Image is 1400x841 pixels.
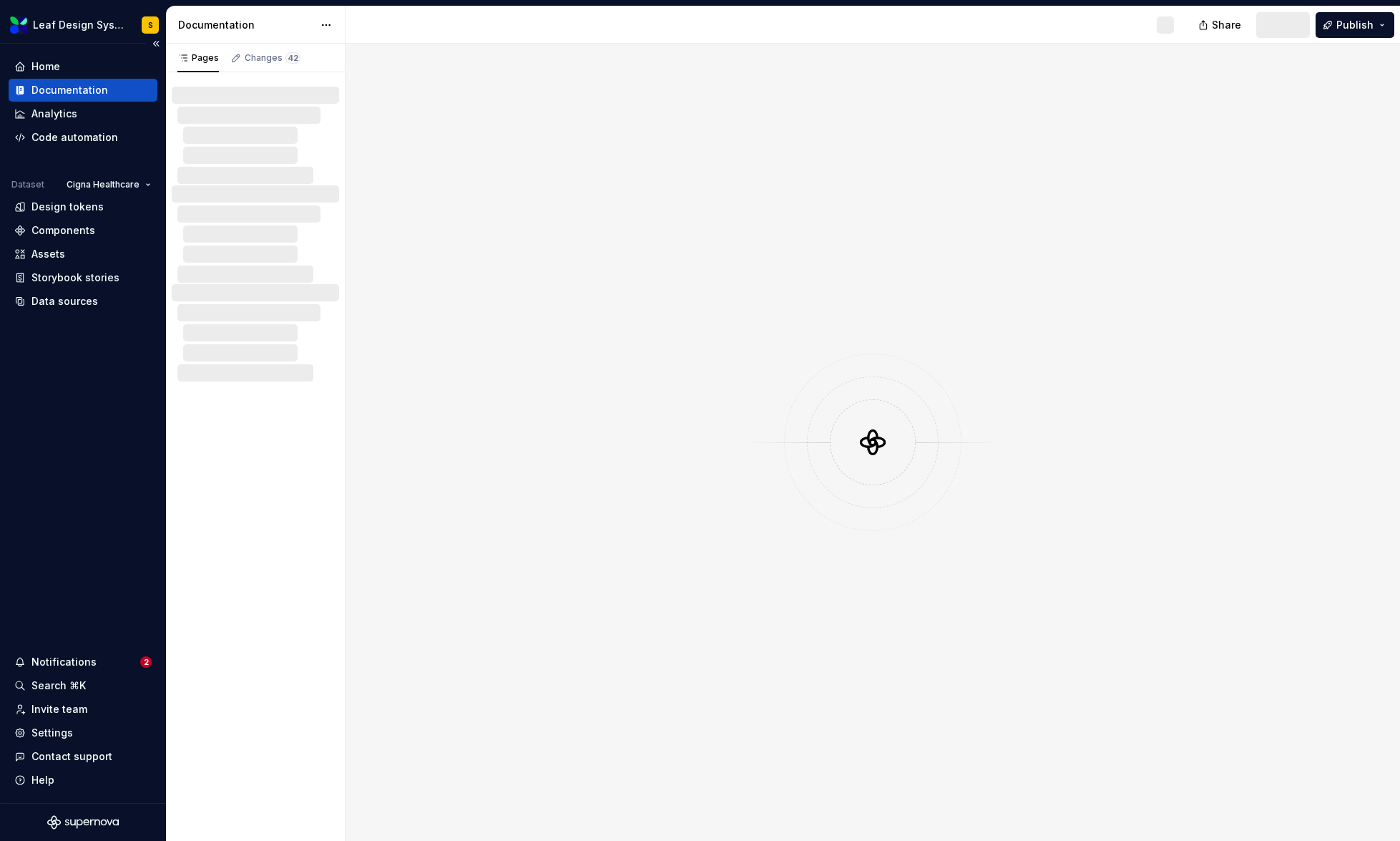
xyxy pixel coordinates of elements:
[31,749,112,764] div: Contact support
[31,702,87,716] div: Invite team
[31,773,54,787] div: Help
[1316,12,1394,38] button: Publish
[140,656,152,668] span: 2
[9,79,157,102] a: Documentation
[9,674,157,697] button: Search ⌘K
[9,745,157,768] button: Contact support
[285,52,300,64] span: 42
[9,243,157,266] a: Assets
[148,19,153,31] div: S
[31,271,119,285] div: Storybook stories
[9,290,157,313] a: Data sources
[9,266,157,289] a: Storybook stories
[9,126,157,149] a: Code automation
[9,102,157,125] a: Analytics
[3,9,163,40] button: Leaf Design SystemS
[31,130,118,145] div: Code automation
[1336,18,1374,32] span: Publish
[178,18,313,32] div: Documentation
[11,179,44,190] div: Dataset
[47,815,119,830] svg: Supernova Logo
[9,769,157,792] button: Help
[60,175,157,195] button: Cigna Healthcare
[10,16,27,34] img: 6e787e26-f4c0-4230-8924-624fe4a2d214.png
[1212,18,1241,32] span: Share
[31,247,65,261] div: Assets
[9,219,157,242] a: Components
[31,223,95,238] div: Components
[33,18,124,32] div: Leaf Design System
[31,679,86,693] div: Search ⌘K
[9,698,157,721] a: Invite team
[1191,12,1250,38] button: Share
[146,34,166,54] button: Collapse sidebar
[245,52,300,64] div: Changes
[9,55,157,78] a: Home
[31,107,77,121] div: Analytics
[31,59,60,74] div: Home
[31,655,97,669] div: Notifications
[177,52,219,64] div: Pages
[31,83,108,97] div: Documentation
[9,721,157,744] a: Settings
[31,294,98,308] div: Data sources
[31,726,73,740] div: Settings
[9,195,157,218] a: Design tokens
[9,651,157,674] button: Notifications2
[67,179,139,190] span: Cigna Healthcare
[31,200,104,214] div: Design tokens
